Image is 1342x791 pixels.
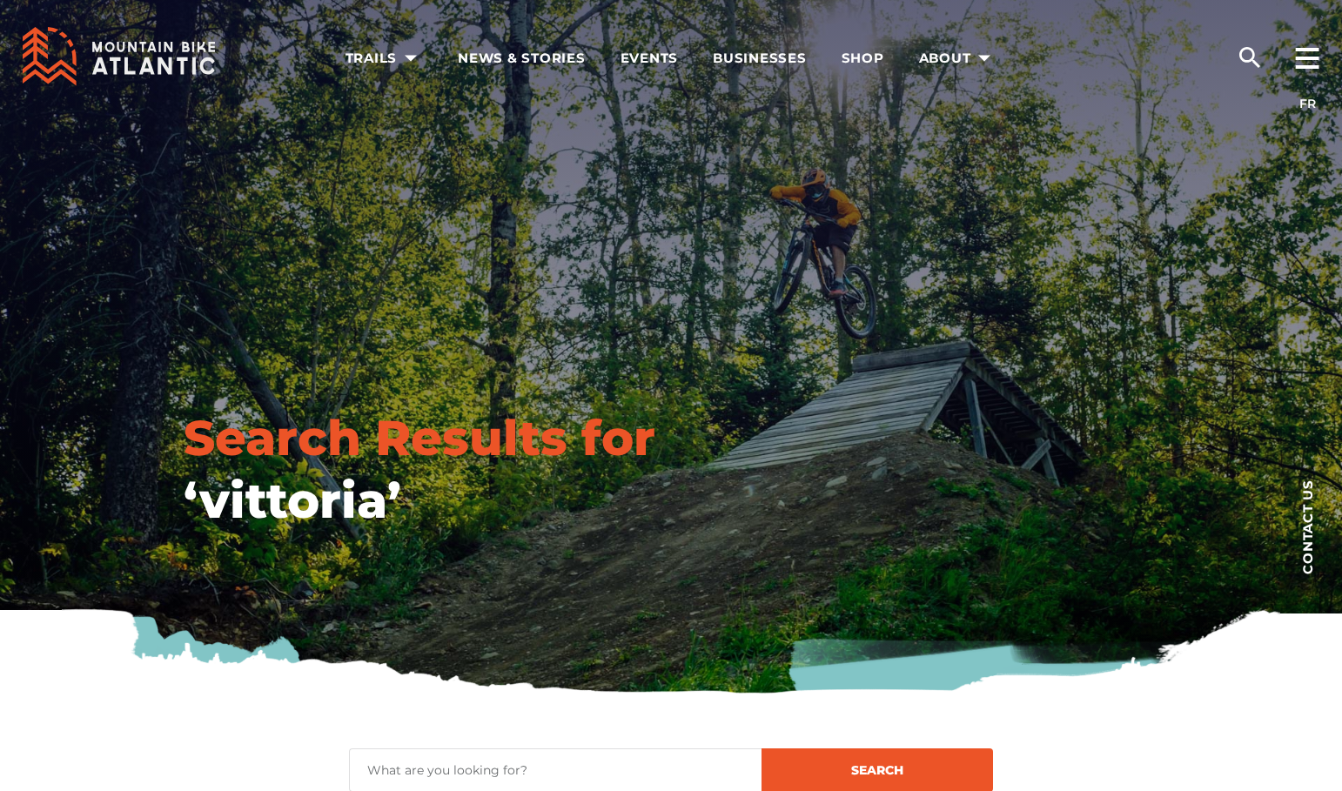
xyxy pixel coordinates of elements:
[184,408,655,467] em: Search Results for
[972,46,996,70] ion-icon: arrow dropdown
[458,50,586,67] span: News & Stories
[621,50,679,67] span: Events
[1236,44,1264,71] ion-icon: search
[842,50,884,67] span: Shop
[851,762,903,778] span: Search
[346,50,424,67] span: Trails
[919,50,997,67] span: About
[1299,96,1316,111] a: FR
[184,470,828,531] h2: ‘vittoria’
[399,46,423,70] ion-icon: arrow dropdown
[1301,479,1314,574] span: Contact us
[713,50,807,67] span: Businesses
[1272,452,1342,600] a: Contact us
